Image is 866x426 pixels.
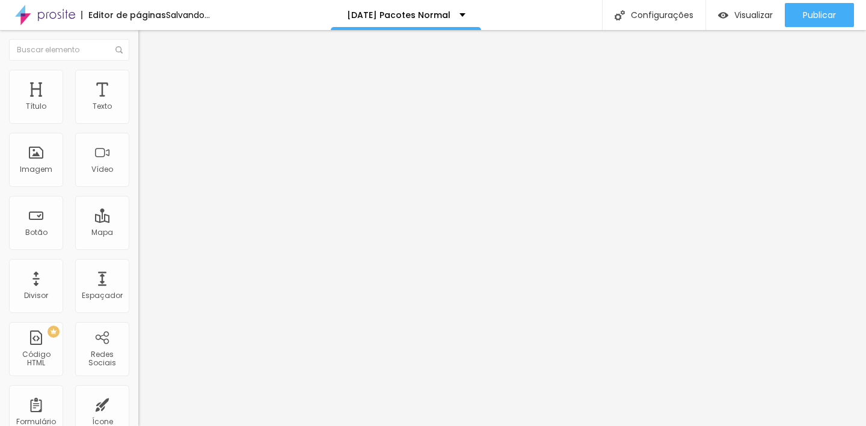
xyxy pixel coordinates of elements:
button: Publicar [785,3,854,27]
input: Buscar elemento [9,39,129,61]
div: Redes Sociais [78,350,126,368]
div: Formulário [16,418,56,426]
div: Imagem [20,165,52,174]
img: Icone [115,46,123,53]
div: Espaçador [82,291,123,300]
img: view-1.svg [718,10,728,20]
div: Mapa [91,228,113,237]
span: Visualizar [734,10,773,20]
div: Botão [25,228,48,237]
div: Texto [93,102,112,111]
div: Título [26,102,46,111]
div: Ícone [92,418,113,426]
div: Divisor [24,291,48,300]
div: Vídeo [91,165,113,174]
div: Salvando... [166,11,210,19]
p: [DATE] Pacotes Normal [347,11,450,19]
div: Código HTML [12,350,60,368]
span: Publicar [803,10,836,20]
div: Editor de páginas [81,11,166,19]
img: Icone [615,10,625,20]
button: Visualizar [706,3,785,27]
iframe: Editor [138,30,866,426]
